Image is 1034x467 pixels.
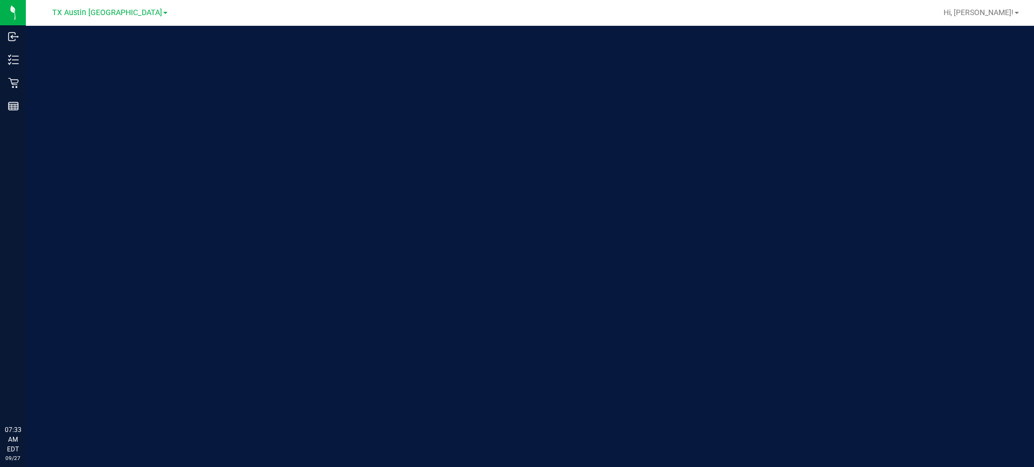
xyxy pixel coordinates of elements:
inline-svg: Retail [8,78,19,88]
p: 09/27 [5,454,21,462]
p: 07:33 AM EDT [5,425,21,454]
span: TX Austin [GEOGRAPHIC_DATA] [52,8,162,17]
inline-svg: Inventory [8,54,19,65]
inline-svg: Inbound [8,31,19,42]
span: Hi, [PERSON_NAME]! [944,8,1014,17]
inline-svg: Reports [8,101,19,111]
